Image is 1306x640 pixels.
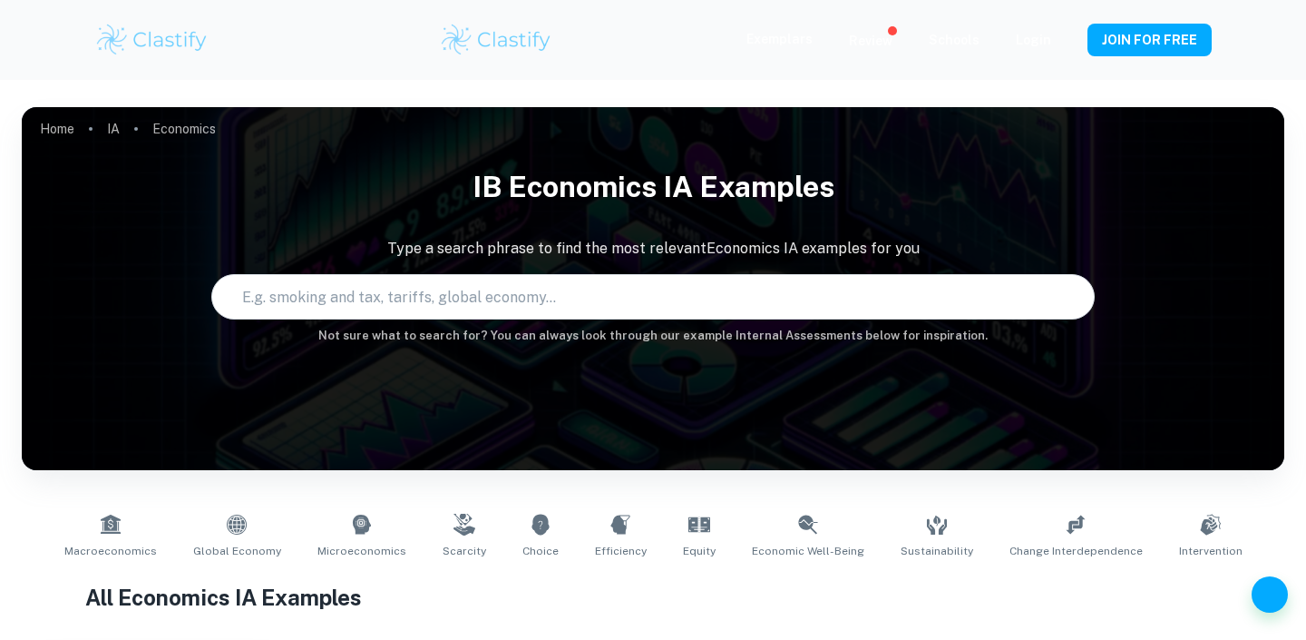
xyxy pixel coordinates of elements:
[849,31,892,51] p: Review
[22,158,1284,216] h1: IB Economics IA examples
[595,543,647,559] span: Efficiency
[94,22,210,58] img: Clastify logo
[1016,33,1051,47] a: Login
[317,543,406,559] span: Microeconomics
[152,119,216,139] p: Economics
[40,116,74,142] a: Home
[1067,290,1081,304] button: Search
[193,543,281,559] span: Global Economy
[1009,543,1143,559] span: Change Interdependence
[107,116,120,142] a: IA
[746,29,813,49] p: Exemplars
[1087,24,1212,56] button: JOIN FOR FREE
[22,238,1284,260] p: Type a search phrase to find the most relevant Economics IA examples for you
[1252,576,1288,613] button: Help and Feedback
[64,543,157,559] span: Macroeconomics
[929,33,979,47] a: Schools
[439,22,554,58] img: Clastify logo
[443,543,486,559] span: Scarcity
[1179,543,1243,559] span: Intervention
[752,543,864,559] span: Economic Well-Being
[212,271,1059,322] input: E.g. smoking and tax, tariffs, global economy...
[522,543,559,559] span: Choice
[85,581,1222,614] h1: All Economics IA Examples
[901,543,973,559] span: Sustainability
[22,327,1284,345] h6: Not sure what to search for? You can always look through our example Internal Assessments below f...
[683,543,716,559] span: Equity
